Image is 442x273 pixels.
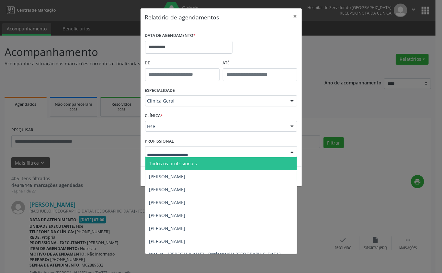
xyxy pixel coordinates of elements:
span: [PERSON_NAME] [149,173,186,180]
span: Clinica Geral [147,98,284,104]
span: [PERSON_NAME] [149,212,186,218]
label: De [145,58,220,68]
span: Todos os profissionais [149,160,197,167]
span: Inativo - [PERSON_NAME] - Professor(A) [GEOGRAPHIC_DATA] [149,251,281,257]
label: ESPECIALIDADE [145,86,175,96]
span: [PERSON_NAME] [149,238,186,244]
label: CLÍNICA [145,111,163,121]
button: Close [289,8,302,24]
span: [PERSON_NAME] [149,186,186,192]
span: [PERSON_NAME] [149,199,186,205]
span: Hse [147,123,284,130]
span: [PERSON_NAME] [149,225,186,231]
label: PROFISSIONAL [145,136,174,146]
label: DATA DE AGENDAMENTO [145,31,196,41]
h5: Relatório de agendamentos [145,13,219,21]
label: ATÉ [223,58,297,68]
